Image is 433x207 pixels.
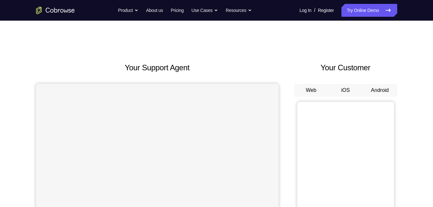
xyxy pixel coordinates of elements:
[36,6,75,14] a: Go to the home page
[341,4,397,17] a: Try Online Demo
[294,62,397,74] h2: Your Customer
[294,84,329,97] button: Web
[318,4,334,17] a: Register
[118,4,138,17] button: Product
[314,6,315,14] span: /
[36,62,279,74] h2: Your Support Agent
[363,84,397,97] button: Android
[226,4,252,17] button: Resources
[328,84,363,97] button: iOS
[192,4,218,17] button: Use Cases
[300,4,311,17] a: Log In
[171,4,183,17] a: Pricing
[146,4,163,17] a: About us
